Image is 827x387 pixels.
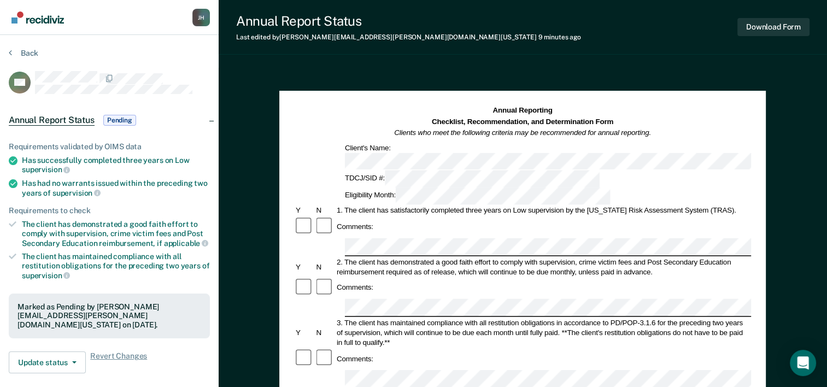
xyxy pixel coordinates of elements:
[294,206,314,215] div: Y
[315,327,335,337] div: N
[790,350,816,376] div: Open Intercom Messenger
[236,13,581,29] div: Annual Report Status
[22,271,70,280] span: supervision
[737,18,810,36] button: Download Form
[294,327,314,337] div: Y
[315,262,335,272] div: N
[236,33,581,41] div: Last edited by [PERSON_NAME][EMAIL_ADDRESS][PERSON_NAME][DOMAIN_NAME][US_STATE]
[22,252,210,280] div: The client has maintained compliance with all restitution obligations for the preceding two years of
[22,165,70,174] span: supervision
[17,302,201,330] div: Marked as Pending by [PERSON_NAME][EMAIL_ADDRESS][PERSON_NAME][DOMAIN_NAME][US_STATE] on [DATE].
[493,107,553,115] strong: Annual Reporting
[103,115,136,126] span: Pending
[294,262,314,272] div: Y
[164,239,208,248] span: applicable
[335,222,375,232] div: Comments:
[335,206,751,215] div: 1. The client has satisfactorily completed three years on Low supervision by the [US_STATE] Risk ...
[22,179,210,197] div: Has had no warrants issued within the preceding two years of
[343,171,601,187] div: TDCJ/SID #:
[9,206,210,215] div: Requirements to check
[22,156,210,174] div: Has successfully completed three years on Low
[192,9,210,26] div: J H
[335,354,375,363] div: Comments:
[9,142,210,151] div: Requirements validated by OIMS data
[343,187,612,204] div: Eligibility Month:
[395,128,652,137] em: Clients who meet the following criteria may be recommended for annual reporting.
[335,283,375,292] div: Comments:
[335,318,751,347] div: 3. The client has maintained compliance with all restitution obligations in accordance to PD/POP-...
[192,9,210,26] button: Profile dropdown button
[538,33,581,41] span: 9 minutes ago
[335,257,751,277] div: 2. The client has demonstrated a good faith effort to comply with supervision, crime victim fees ...
[9,351,86,373] button: Update status
[11,11,64,24] img: Recidiviz
[432,118,613,126] strong: Checklist, Recommendation, and Determination Form
[9,48,38,58] button: Back
[52,189,101,197] span: supervision
[9,115,95,126] span: Annual Report Status
[90,351,147,373] span: Revert Changes
[22,220,210,248] div: The client has demonstrated a good faith effort to comply with supervision, crime victim fees and...
[315,206,335,215] div: N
